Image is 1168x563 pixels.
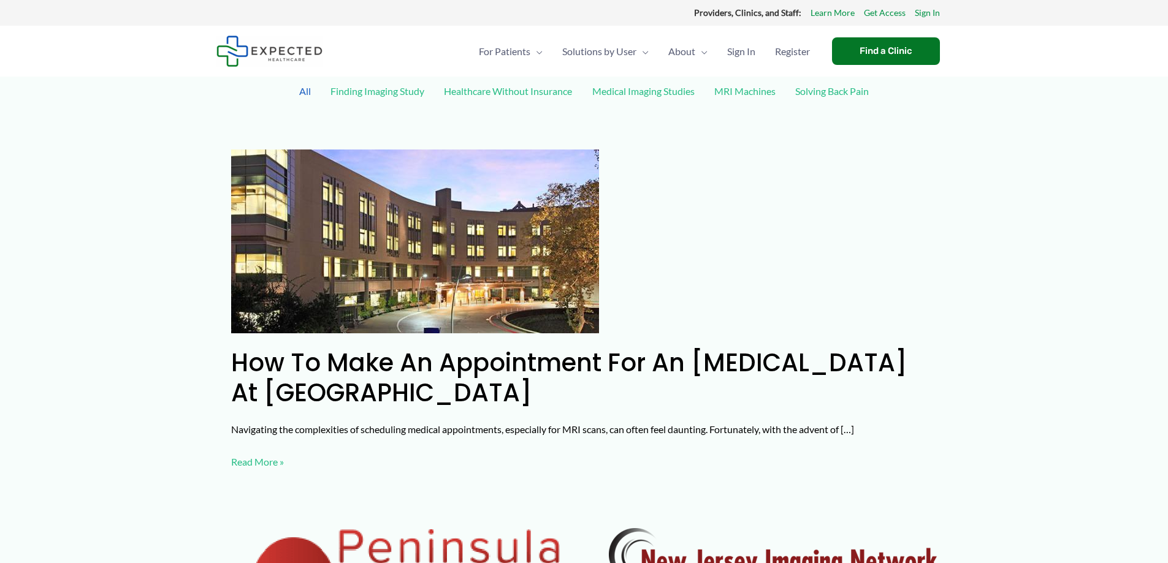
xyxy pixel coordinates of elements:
[479,30,530,73] span: For Patients
[864,5,906,21] a: Get Access
[765,30,820,73] a: Register
[231,346,907,410] a: How to Make an Appointment for an [MEDICAL_DATA] at [GEOGRAPHIC_DATA]
[231,420,937,439] p: Navigating the complexities of scheduling medical appointments, especially for MRI scans, can oft...
[609,547,937,559] a: Read: New Jersey Imaging Network
[216,77,952,135] div: Post Filters
[789,80,875,102] a: Solving Back Pain
[231,149,599,333] img: How to Make an Appointment for an MRI at Camino Real
[530,30,543,73] span: Menu Toggle
[293,80,317,102] a: All
[231,453,284,471] a: Read More »
[658,30,717,73] a: AboutMenu Toggle
[586,80,701,102] a: Medical Imaging Studies
[562,30,636,73] span: Solutions by User
[668,30,695,73] span: About
[438,80,578,102] a: Healthcare Without Insurance
[695,30,708,73] span: Menu Toggle
[216,36,323,67] img: Expected Healthcare Logo - side, dark font, small
[324,80,430,102] a: Finding Imaging Study
[727,30,755,73] span: Sign In
[694,7,801,18] strong: Providers, Clinics, and Staff:
[775,30,810,73] span: Register
[552,30,658,73] a: Solutions by UserMenu Toggle
[717,30,765,73] a: Sign In
[636,30,649,73] span: Menu Toggle
[915,5,940,21] a: Sign In
[231,234,599,246] a: Read: How to Make an Appointment for an MRI at Camino Real
[708,80,782,102] a: MRI Machines
[811,5,855,21] a: Learn More
[832,37,940,65] a: Find a Clinic
[469,30,820,73] nav: Primary Site Navigation
[469,30,552,73] a: For PatientsMenu Toggle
